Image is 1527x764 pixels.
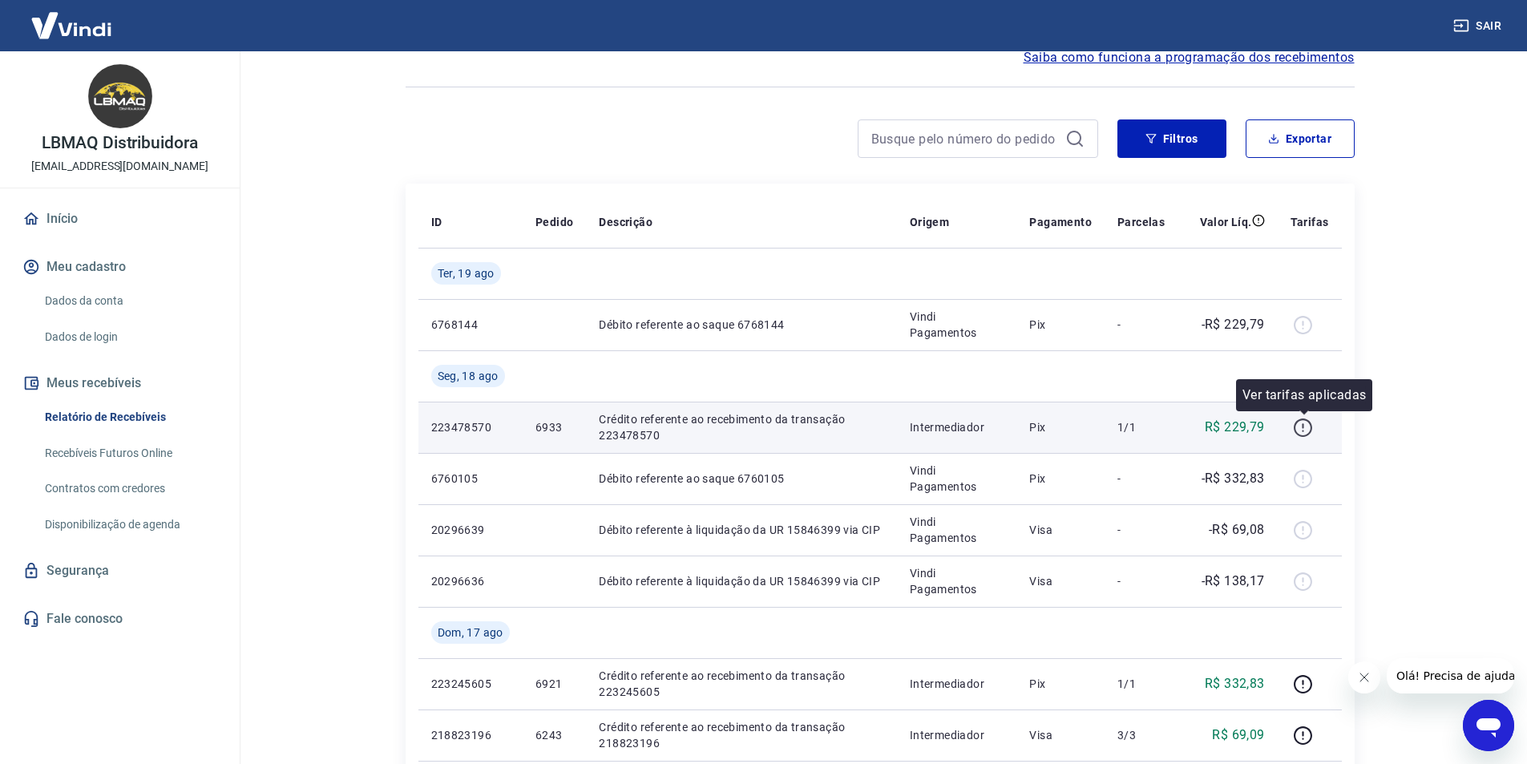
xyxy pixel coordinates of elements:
a: Dados de login [38,321,220,354]
p: -R$ 138,17 [1202,572,1265,591]
p: Origem [910,214,949,230]
p: 6921 [535,676,573,692]
span: Ter, 19 ago [438,265,495,281]
input: Busque pelo número do pedido [871,127,1059,151]
a: Relatório de Recebíveis [38,401,220,434]
a: Recebíveis Futuros Online [38,437,220,470]
button: Sair [1450,11,1508,41]
iframe: Fechar mensagem [1348,661,1380,693]
span: Dom, 17 ago [438,625,503,641]
p: - [1117,522,1165,538]
p: Visa [1029,727,1092,743]
img: Vindi [19,1,123,50]
p: 20296636 [431,573,510,589]
p: Intermediador [910,727,1004,743]
p: ID [431,214,442,230]
span: Seg, 18 ago [438,368,499,384]
p: Débito referente à liquidação da UR 15846399 via CIP [599,522,884,538]
p: 3/3 [1117,727,1165,743]
p: - [1117,317,1165,333]
a: Disponibilização de agenda [38,508,220,541]
a: Contratos com credores [38,472,220,505]
iframe: Mensagem da empresa [1387,658,1514,693]
p: Pix [1029,471,1092,487]
p: Valor Líq. [1200,214,1252,230]
p: Tarifas [1291,214,1329,230]
p: R$ 229,79 [1205,418,1265,437]
p: - [1117,471,1165,487]
button: Filtros [1117,119,1226,158]
span: Olá! Precisa de ajuda? [10,11,135,24]
a: Fale conosco [19,601,220,637]
p: Visa [1029,573,1092,589]
p: Pedido [535,214,573,230]
p: Parcelas [1117,214,1165,230]
p: -R$ 69,08 [1209,520,1265,540]
p: Débito referente à liquidação da UR 15846399 via CIP [599,573,884,589]
p: - [1117,573,1165,589]
p: Intermediador [910,676,1004,692]
p: Crédito referente ao recebimento da transação 223245605 [599,668,884,700]
iframe: Botão para abrir a janela de mensagens [1463,700,1514,751]
p: R$ 69,09 [1212,726,1264,745]
p: Vindi Pagamentos [910,514,1004,546]
p: Ver tarifas aplicadas [1242,386,1366,405]
p: 20296639 [431,522,510,538]
p: Débito referente ao saque 6760105 [599,471,884,487]
p: 1/1 [1117,419,1165,435]
p: 223245605 [431,676,510,692]
p: Visa [1029,522,1092,538]
button: Meus recebíveis [19,366,220,401]
p: -R$ 229,79 [1202,315,1265,334]
p: 6243 [535,727,573,743]
p: Pix [1029,317,1092,333]
p: Crédito referente ao recebimento da transação 223478570 [599,411,884,443]
p: Intermediador [910,419,1004,435]
p: 223478570 [431,419,510,435]
a: Saiba como funciona a programação dos recebimentos [1024,48,1355,67]
button: Exportar [1246,119,1355,158]
button: Meu cadastro [19,249,220,285]
p: 6768144 [431,317,510,333]
p: Vindi Pagamentos [910,309,1004,341]
p: 6933 [535,419,573,435]
p: [EMAIL_ADDRESS][DOMAIN_NAME] [31,158,208,175]
a: Início [19,201,220,236]
p: 218823196 [431,727,510,743]
p: Pix [1029,676,1092,692]
p: Descrição [599,214,652,230]
p: Débito referente ao saque 6768144 [599,317,884,333]
p: 1/1 [1117,676,1165,692]
p: 6760105 [431,471,510,487]
p: Vindi Pagamentos [910,463,1004,495]
p: -R$ 332,83 [1202,469,1265,488]
img: 1cb35800-e1a6-4b74-9bc0-cfea878883b6.jpeg [88,64,152,128]
p: Crédito referente ao recebimento da transação 218823196 [599,719,884,751]
a: Dados da conta [38,285,220,317]
p: LBMAQ Distribuidora [42,135,198,152]
p: Pix [1029,419,1092,435]
p: Vindi Pagamentos [910,565,1004,597]
p: Pagamento [1029,214,1092,230]
a: Segurança [19,553,220,588]
p: R$ 332,83 [1205,674,1265,693]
